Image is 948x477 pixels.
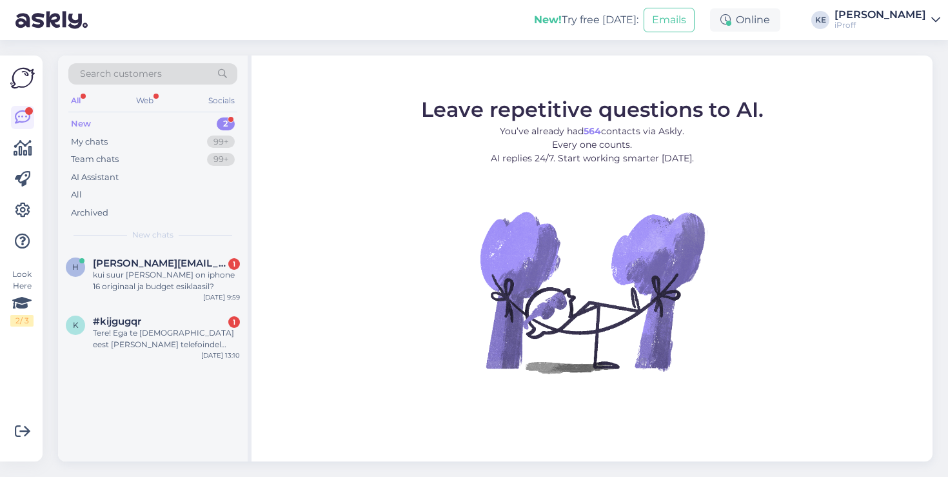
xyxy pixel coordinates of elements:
[207,136,235,148] div: 99+
[834,20,926,30] div: iProff
[68,92,83,109] div: All
[10,269,34,327] div: Look Here
[534,12,638,28] div: Try free [DATE]:
[217,117,235,130] div: 2
[201,350,240,360] div: [DATE] 13:10
[228,258,240,270] div: 1
[71,171,119,184] div: AI Assistant
[71,207,108,219] div: Archived
[206,92,237,109] div: Socials
[93,316,141,327] span: #kijgugqr
[93,327,240,350] div: Tere! Ega te [DEMOGRAPHIC_DATA] eest [PERSON_NAME] telefoindel ekraane ei vaheta?
[834,10,926,20] div: [PERSON_NAME]
[476,176,708,408] img: No Chat active
[71,136,108,148] div: My chats
[207,153,235,166] div: 99+
[72,262,79,272] span: h
[228,316,240,328] div: 1
[133,92,156,109] div: Web
[93,269,240,292] div: kui suur [PERSON_NAME] on iphone 16 originaal ja budget esiklaasil?
[834,10,940,30] a: [PERSON_NAME]iProff
[132,229,173,241] span: New chats
[93,258,227,269] span: helen.kedelauk@gmail.com
[80,67,162,81] span: Search customers
[203,292,240,302] div: [DATE] 9:59
[710,8,780,32] div: Online
[71,153,119,166] div: Team chats
[73,320,79,330] span: k
[10,66,35,90] img: Askly Logo
[811,11,829,29] div: KE
[644,8,695,32] button: Emails
[10,315,34,327] div: 2 / 3
[421,125,764,165] p: You’ve already had contacts via Askly. Every one counts. AI replies 24/7. Start working smarter [...
[584,125,601,137] b: 564
[421,97,764,122] span: Leave repetitive questions to AI.
[71,117,91,130] div: New
[534,14,562,26] b: New!
[71,188,82,201] div: All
